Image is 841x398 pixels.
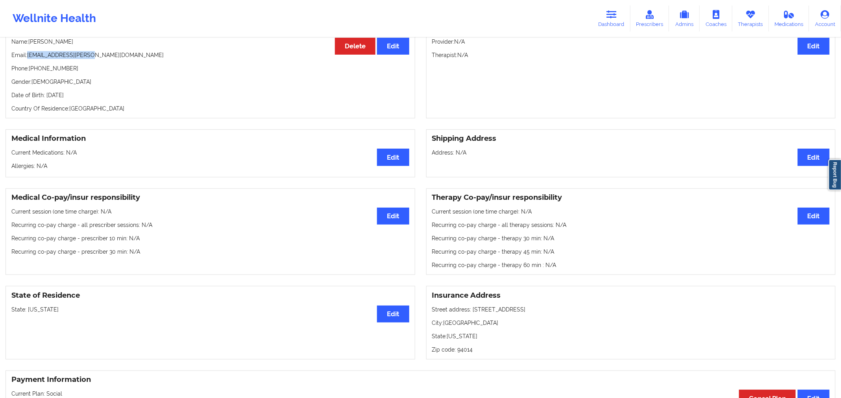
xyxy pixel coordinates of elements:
p: Current Medications: N/A [11,149,409,157]
button: Edit [377,306,409,322]
a: Report Bug [828,159,841,190]
a: Medications [769,6,810,31]
a: Dashboard [593,6,630,31]
button: Edit [377,38,409,55]
button: Edit [798,208,830,225]
a: Prescribers [630,6,669,31]
p: Recurring co-pay charge - therapy 45 min : N/A [432,248,830,256]
p: Current Plan: Social [11,390,830,398]
h3: Insurance Address [432,291,830,300]
a: Coaches [700,6,732,31]
h3: Medical Co-pay/insur responsibility [11,193,409,202]
h3: Payment Information [11,375,830,384]
h3: Medical Information [11,134,409,143]
p: Allergies: N/A [11,162,409,170]
a: Admins [669,6,700,31]
p: Name: [PERSON_NAME] [11,38,409,46]
p: Date of Birth: [DATE] [11,91,409,99]
p: Country Of Residence: [GEOGRAPHIC_DATA] [11,105,409,112]
button: Edit [798,38,830,55]
a: Therapists [732,6,769,31]
button: Edit [377,208,409,225]
button: Edit [377,149,409,166]
p: Current session (one time charge): N/A [11,208,409,216]
p: Street address: [STREET_ADDRESS] [432,306,830,313]
p: Phone: [PHONE_NUMBER] [11,64,409,72]
p: Gender: [DEMOGRAPHIC_DATA] [11,78,409,86]
button: Delete [335,38,375,55]
p: State: [US_STATE] [432,332,830,340]
p: Recurring co-pay charge - all prescriber sessions : N/A [11,221,409,229]
p: Therapist: N/A [432,51,830,59]
h3: Therapy Co-pay/insur responsibility [432,193,830,202]
p: Current session (one time charge): N/A [432,208,830,216]
p: Recurring co-pay charge - prescriber 30 min : N/A [11,248,409,256]
h3: State of Residence [11,291,409,300]
p: Provider: N/A [432,38,830,46]
p: Recurring co-pay charge - all therapy sessions : N/A [432,221,830,229]
p: State: [US_STATE] [11,306,409,313]
p: Address: N/A [432,149,830,157]
p: Email: [EMAIL_ADDRESS][PERSON_NAME][DOMAIN_NAME] [11,51,409,59]
a: Account [809,6,841,31]
p: Recurring co-pay charge - therapy 60 min : N/A [432,261,830,269]
button: Edit [798,149,830,166]
h3: Shipping Address [432,134,830,143]
p: Recurring co-pay charge - prescriber 10 min : N/A [11,234,409,242]
p: Zip code: 94014 [432,346,830,354]
p: Recurring co-pay charge - therapy 30 min : N/A [432,234,830,242]
p: City: [GEOGRAPHIC_DATA] [432,319,830,327]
